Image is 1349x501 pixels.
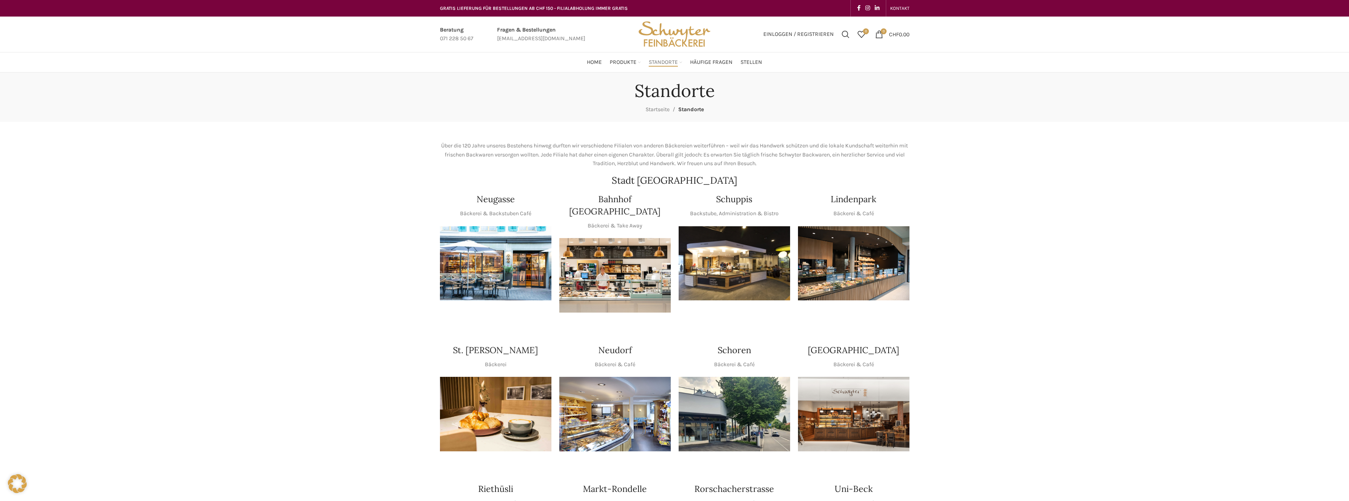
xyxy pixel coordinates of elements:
[440,377,551,451] img: schwyter-23
[718,344,751,356] h4: Schoren
[559,193,671,218] h4: Bahnhof [GEOGRAPHIC_DATA]
[436,54,913,70] div: Main navigation
[716,193,752,205] h4: Schuppis
[679,377,790,451] img: 0842cc03-b884-43c1-a0c9-0889ef9087d6 copy
[477,193,515,205] h4: Neugasse
[497,26,585,43] a: Infobox link
[835,483,873,495] h4: Uni-Beck
[440,6,628,11] span: GRATIS LIEFERUNG FÜR BESTELLUNGEN AB CHF 150 - FILIALABHOLUNG IMMER GRATIS
[759,26,838,42] a: Einloggen / Registrieren
[587,59,602,66] span: Home
[890,0,909,16] a: KONTAKT
[610,54,641,70] a: Produkte
[889,31,899,37] span: CHF
[854,26,869,42] div: Meine Wunschliste
[831,193,876,205] h4: Lindenpark
[636,30,713,37] a: Site logo
[588,222,642,230] p: Bäckerei & Take Away
[440,26,473,43] a: Infobox link
[559,377,671,451] img: Neudorf_1
[583,483,647,495] h4: Markt-Rondelle
[833,209,874,218] p: Bäckerei & Café
[559,238,671,313] img: Bahnhof St. Gallen
[740,59,762,66] span: Stellen
[690,209,779,218] p: Backstube, Administration & Bistro
[854,26,869,42] a: 0
[610,59,636,66] span: Produkte
[636,17,713,52] img: Bäckerei Schwyter
[890,6,909,11] span: KONTAKT
[694,483,774,495] h4: Rorschacherstrasse
[838,26,854,42] a: Suchen
[649,59,678,66] span: Standorte
[635,80,715,101] h1: Standorte
[855,3,863,14] a: Facebook social link
[881,28,887,34] span: 0
[763,32,834,37] span: Einloggen / Registrieren
[833,360,874,369] p: Bäckerei & Café
[808,344,899,356] h4: [GEOGRAPHIC_DATA]
[886,0,913,16] div: Secondary navigation
[598,344,632,356] h4: Neudorf
[863,28,869,34] span: 0
[872,3,882,14] a: Linkedin social link
[478,483,513,495] h4: Riethüsli
[690,54,733,70] a: Häufige Fragen
[440,142,909,168] p: Über die 120 Jahre unseres Bestehens hinweg durften wir verschiedene Filialen von anderen Bäckere...
[453,344,538,356] h4: St. [PERSON_NAME]
[460,209,531,218] p: Bäckerei & Backstuben Café
[798,226,909,301] img: 017-e1571925257345
[440,176,909,185] h2: Stadt [GEOGRAPHIC_DATA]
[740,54,762,70] a: Stellen
[871,26,913,42] a: 0 CHF0.00
[678,106,704,113] span: Standorte
[587,54,602,70] a: Home
[440,226,551,301] img: Neugasse
[649,54,682,70] a: Standorte
[863,3,872,14] a: Instagram social link
[690,59,733,66] span: Häufige Fragen
[485,360,507,369] p: Bäckerei
[798,377,909,451] img: Schwyter-1800x900
[889,31,909,37] bdi: 0.00
[714,360,755,369] p: Bäckerei & Café
[679,226,790,301] img: 150130-Schwyter-013
[595,360,635,369] p: Bäckerei & Café
[646,106,670,113] a: Startseite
